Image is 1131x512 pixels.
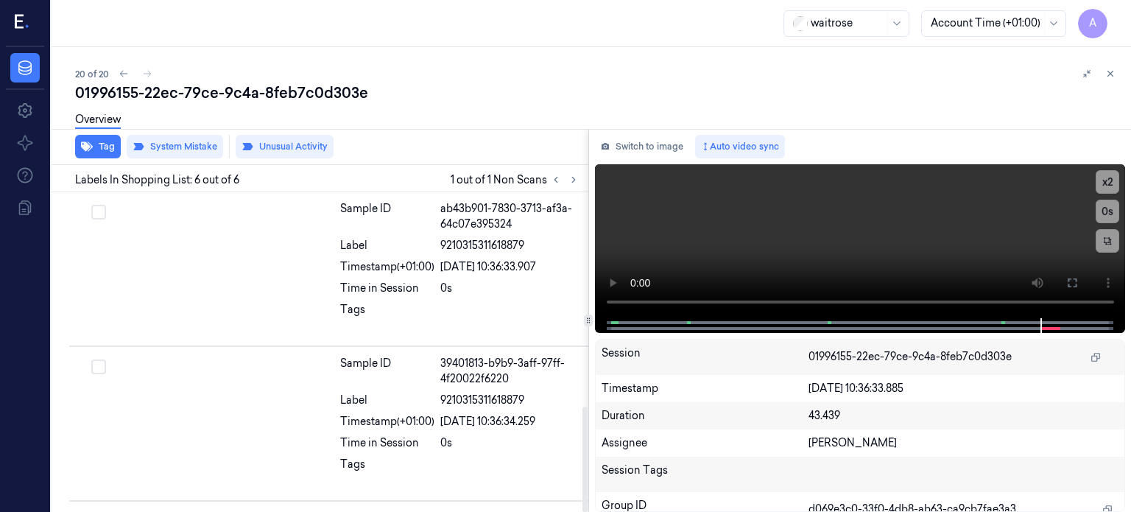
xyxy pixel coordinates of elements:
[340,259,434,275] div: Timestamp (+01:00)
[602,381,808,396] div: Timestamp
[440,259,579,275] div: [DATE] 10:36:33.907
[808,435,1119,451] div: [PERSON_NAME]
[340,414,434,429] div: Timestamp (+01:00)
[602,463,808,486] div: Session Tags
[595,135,689,158] button: Switch to image
[236,135,334,158] button: Unusual Activity
[440,435,579,451] div: 0s
[340,302,434,326] div: Tags
[440,238,524,253] span: 9210315311618879
[91,360,106,374] button: Select row
[1096,170,1119,194] button: x2
[440,414,579,429] div: [DATE] 10:36:34.259
[340,435,434,451] div: Time in Session
[695,135,785,158] button: Auto video sync
[1096,200,1119,223] button: 0s
[440,281,579,296] div: 0s
[440,393,524,408] span: 9210315311618879
[340,201,434,232] div: Sample ID
[440,356,579,387] div: 39401813-b9b9-3aff-97ff-4f20022f6220
[340,356,434,387] div: Sample ID
[808,381,1119,396] div: [DATE] 10:36:33.885
[602,408,808,424] div: Duration
[75,112,121,129] a: Overview
[75,83,1119,103] div: 01996155-22ec-79ce-9c4a-8feb7c0d303e
[75,135,121,158] button: Tag
[127,135,223,158] button: System Mistake
[1078,9,1107,38] button: A
[451,171,582,189] span: 1 out of 1 Non Scans
[440,201,579,232] div: ab43b901-7830-3713-af3a-64c07e395324
[808,349,1012,365] span: 01996155-22ec-79ce-9c4a-8feb7c0d303e
[75,68,109,80] span: 20 of 20
[340,281,434,296] div: Time in Session
[91,205,106,220] button: Select row
[340,238,434,253] div: Label
[340,393,434,408] div: Label
[602,346,808,369] div: Session
[75,172,239,188] span: Labels In Shopping List: 6 out of 6
[340,457,434,480] div: Tags
[602,435,808,451] div: Assignee
[808,408,1119,424] div: 43.439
